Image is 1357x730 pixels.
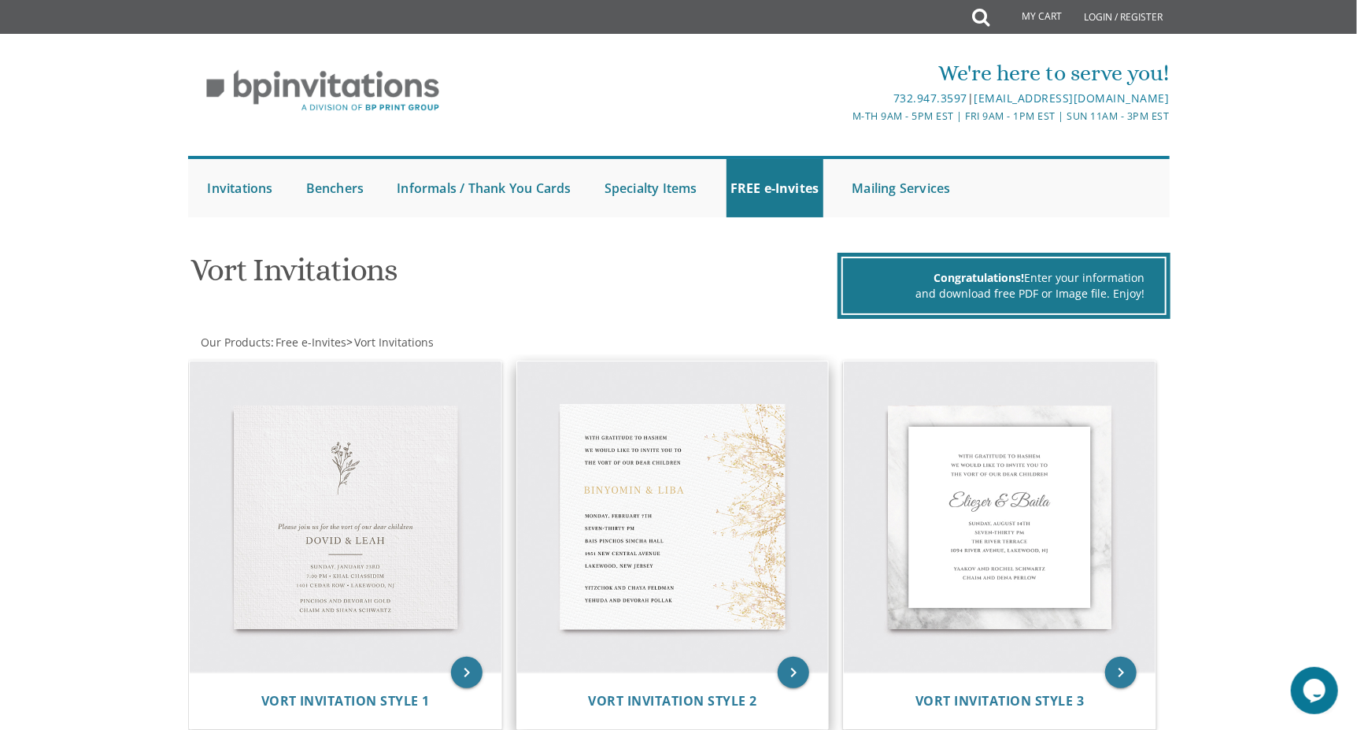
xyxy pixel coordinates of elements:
[588,694,757,709] a: Vort Invitation Style 2
[516,108,1169,124] div: M-Th 9am - 5pm EST | Fri 9am - 1pm EST | Sun 11am - 3pm EST
[893,91,967,106] a: 732.947.3597
[355,335,434,350] span: Vort Invitations
[601,159,701,217] a: Specialty Items
[451,657,483,688] a: keyboard_arrow_right
[727,159,823,217] a: FREE e-Invites
[516,57,1169,89] div: We're here to serve you!
[190,361,501,673] img: Vort Invitation Style 1
[863,286,1145,302] div: and download free PDF or Image file. Enjoy!
[347,335,434,350] span: >
[849,159,955,217] a: Mailing Services
[353,335,434,350] a: Vort Invitations
[915,692,1085,710] span: Vort Invitation Style 3
[915,694,1085,709] a: Vort Invitation Style 3
[863,270,1145,286] div: Enter your information
[516,89,1169,108] div: |
[778,657,809,688] a: keyboard_arrow_right
[261,692,431,710] span: Vort Invitation Style 1
[517,361,829,673] img: Vort Invitation Style 2
[1105,657,1137,688] a: keyboard_arrow_right
[588,692,757,710] span: Vort Invitation Style 2
[844,361,1155,673] img: Vort Invitation Style 3
[200,335,272,350] a: Our Products
[188,58,458,124] img: BP Invitation Loft
[275,335,347,350] a: Free e-Invites
[302,159,368,217] a: Benchers
[261,694,431,709] a: Vort Invitation Style 1
[204,159,277,217] a: Invitations
[934,270,1025,285] span: Congratulations!
[276,335,347,350] span: Free e-Invites
[974,91,1169,106] a: [EMAIL_ADDRESS][DOMAIN_NAME]
[188,335,679,350] div: :
[1291,667,1341,714] iframe: chat widget
[190,253,833,299] h1: Vort Invitations
[393,159,575,217] a: Informals / Thank You Cards
[988,2,1073,33] a: My Cart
